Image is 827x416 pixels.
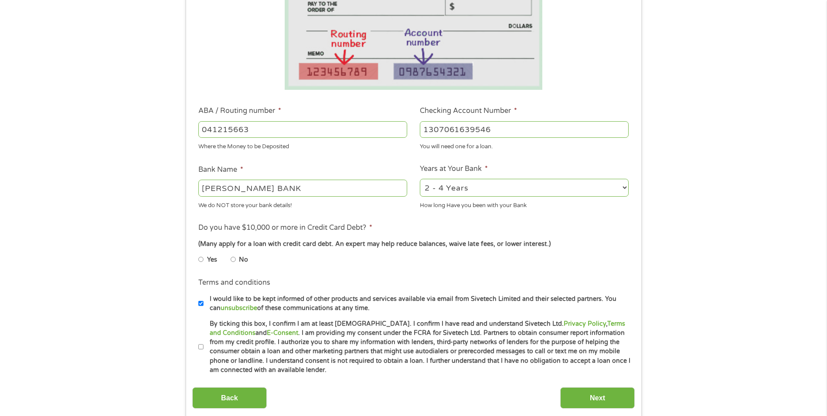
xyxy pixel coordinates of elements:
[560,387,635,409] input: Next
[420,106,517,116] label: Checking Account Number
[221,304,257,312] a: unsubscribe
[198,223,372,232] label: Do you have $10,000 or more in Credit Card Debt?
[420,140,629,151] div: You will need one for a loan.
[210,320,625,337] a: Terms and Conditions
[207,255,217,265] label: Yes
[198,140,407,151] div: Where the Money to be Deposited
[420,198,629,210] div: How long Have you been with your Bank
[239,255,248,265] label: No
[198,278,270,287] label: Terms and conditions
[204,319,631,375] label: By ticking this box, I confirm I am at least [DEMOGRAPHIC_DATA]. I confirm I have read and unders...
[420,164,488,174] label: Years at Your Bank
[192,387,267,409] input: Back
[198,121,407,138] input: 263177916
[267,329,298,337] a: E-Consent
[420,121,629,138] input: 345634636
[564,320,606,327] a: Privacy Policy
[198,165,243,174] label: Bank Name
[204,294,631,313] label: I would like to be kept informed of other products and services available via email from Sivetech...
[198,198,407,210] div: We do NOT store your bank details!
[198,239,628,249] div: (Many apply for a loan with credit card debt. An expert may help reduce balances, waive late fees...
[198,106,281,116] label: ABA / Routing number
